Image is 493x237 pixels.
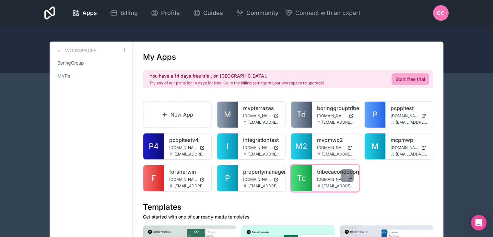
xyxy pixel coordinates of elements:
[291,102,312,128] a: Td
[225,173,230,183] span: P
[143,214,433,220] p: Get started with one of our ready-made templates
[169,145,197,150] span: [DOMAIN_NAME]
[295,8,360,18] span: Connect with an Expert
[188,6,228,20] a: Guides
[437,9,445,17] span: CC
[322,120,354,125] span: [EMAIL_ADDRESS][DOMAIN_NAME]
[243,168,280,176] a: propertymanagementssssssss
[243,104,280,112] a: mvpterrazas
[391,145,428,150] a: [DOMAIN_NAME]
[161,8,180,18] span: Profile
[217,102,238,128] a: M
[67,6,102,20] a: Apps
[55,70,127,82] a: MVPs
[285,8,360,18] button: Connect with an Expert
[169,145,206,150] a: [DOMAIN_NAME]
[322,183,354,189] span: [EMAIL_ADDRESS][DOMAIN_NAME]
[149,81,324,86] p: Try any of our plans for 14 days for free. Go to the billing settings of your workspace to upgrade!
[143,165,164,191] a: F
[55,47,97,55] a: Workspaces
[143,52,176,62] h1: My Apps
[396,120,428,125] span: [EMAIL_ADDRESS][DOMAIN_NAME]
[396,152,428,157] span: [EMAIL_ADDRESS][DOMAIN_NAME]
[291,133,312,159] a: M2
[55,57,127,69] a: BoringGroup
[243,177,280,182] a: [DOMAIN_NAME]
[169,177,197,182] span: [DOMAIN_NAME]
[105,6,143,20] a: Billing
[174,183,206,189] span: [EMAIL_ADDRESS][DOMAIN_NAME]
[231,6,284,20] a: Community
[57,73,70,79] span: MVPs
[203,8,223,18] span: Guides
[391,104,428,112] a: pcppitest
[317,136,354,144] a: mvpmwp2
[149,141,159,152] span: P4
[297,173,306,183] span: Tc
[224,109,231,120] span: M
[373,109,378,120] span: P
[217,165,238,191] a: P
[317,104,354,112] a: boringgrouptribeca
[243,113,280,118] a: [DOMAIN_NAME]
[169,177,206,182] a: [DOMAIN_NAME]
[391,113,418,118] span: [DOMAIN_NAME]
[143,101,212,128] a: New App
[227,141,229,152] span: I
[143,133,164,159] a: P4
[471,215,487,231] div: Open Intercom Messenger
[149,73,324,79] h2: You have a 14 days free trial, on [GEOGRAPHIC_DATA].
[120,8,138,18] span: Billing
[246,8,278,18] span: Community
[243,136,280,144] a: integrationtest
[317,145,354,150] a: [DOMAIN_NAME]
[291,165,312,191] a: Tc
[57,60,84,66] span: BoringGroup
[365,133,385,159] a: M
[297,109,306,120] span: Td
[248,120,280,125] span: [EMAIL_ADDRESS][DOMAIN_NAME]
[217,133,238,159] a: I
[82,8,97,18] span: Apps
[392,73,429,85] a: Start free trial
[143,202,433,212] h1: Templates
[243,145,280,150] a: [DOMAIN_NAME]
[65,47,97,54] h3: Workspaces
[371,141,379,152] span: M
[317,177,354,182] a: [DOMAIN_NAME]
[317,145,345,150] span: [DOMAIN_NAME]
[295,141,307,152] span: M2
[146,6,185,20] a: Profile
[248,152,280,157] span: [EMAIL_ADDRESS][DOMAIN_NAME]
[365,102,385,128] a: P
[243,113,271,118] span: [DOMAIN_NAME]
[174,152,206,157] span: [EMAIL_ADDRESS][DOMAIN_NAME]
[317,113,346,118] span: [DOMAIN_NAME]
[248,183,280,189] span: [EMAIL_ADDRESS][DOMAIN_NAME]
[317,113,354,118] a: [DOMAIN_NAME]
[243,177,271,182] span: [DOMAIN_NAME]
[391,136,428,144] a: mcpmwp
[151,173,156,183] span: F
[391,145,418,150] span: [DOMAIN_NAME]
[243,145,271,150] span: [DOMAIN_NAME]
[169,136,206,144] a: pcppitestv4
[322,152,354,157] span: [EMAIL_ADDRESS][DOMAIN_NAME]
[169,168,206,176] a: forsherwin
[317,168,354,176] a: tribecacondocorp
[317,177,345,182] span: [DOMAIN_NAME]
[391,113,428,118] a: [DOMAIN_NAME]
